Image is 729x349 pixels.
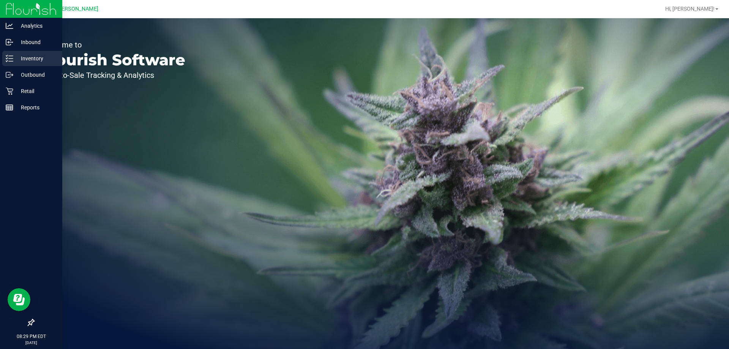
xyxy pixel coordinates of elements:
[6,38,13,46] inline-svg: Inbound
[41,52,185,68] p: Flourish Software
[3,333,59,340] p: 08:29 PM EDT
[8,288,30,311] iframe: Resource center
[6,71,13,79] inline-svg: Outbound
[13,103,59,112] p: Reports
[41,71,185,79] p: Seed-to-Sale Tracking & Analytics
[13,38,59,47] p: Inbound
[6,22,13,30] inline-svg: Analytics
[3,340,59,346] p: [DATE]
[6,87,13,95] inline-svg: Retail
[13,54,59,63] p: Inventory
[57,6,98,12] span: [PERSON_NAME]
[13,87,59,96] p: Retail
[6,55,13,62] inline-svg: Inventory
[13,70,59,79] p: Outbound
[665,6,715,12] span: Hi, [PERSON_NAME]!
[13,21,59,30] p: Analytics
[6,104,13,111] inline-svg: Reports
[41,41,185,49] p: Welcome to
